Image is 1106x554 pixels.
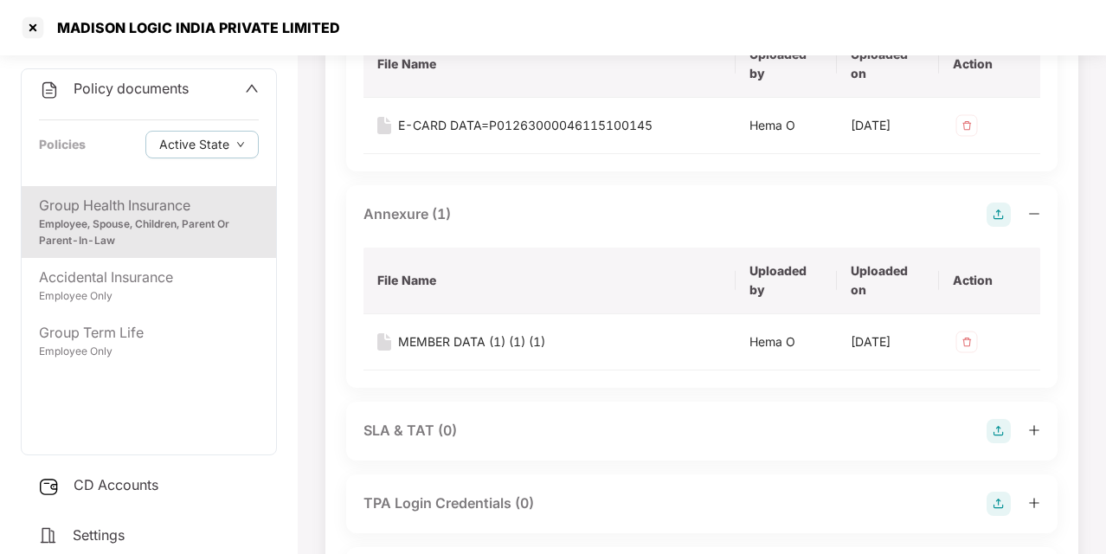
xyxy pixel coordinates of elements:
[363,420,457,441] div: SLA & TAT (0)
[1028,424,1040,436] span: plus
[39,288,259,305] div: Employee Only
[851,116,924,135] div: [DATE]
[74,80,189,97] span: Policy documents
[987,419,1011,443] img: svg+xml;base64,PHN2ZyB4bWxucz0iaHR0cDovL3d3dy53My5vcmcvMjAwMC9zdmciIHdpZHRoPSIyOCIgaGVpZ2h0PSIyOC...
[749,332,823,351] div: Hema O
[39,216,259,249] div: Employee, Spouse, Children, Parent Or Parent-In-Law
[47,19,340,36] div: MADISON LOGIC INDIA PRIVATE LIMITED
[749,116,823,135] div: Hema O
[363,248,736,314] th: File Name
[159,135,229,154] span: Active State
[245,81,259,95] span: up
[39,80,60,100] img: svg+xml;base64,PHN2ZyB4bWxucz0iaHR0cDovL3d3dy53My5vcmcvMjAwMC9zdmciIHdpZHRoPSIyNCIgaGVpZ2h0PSIyNC...
[851,332,924,351] div: [DATE]
[1028,497,1040,509] span: plus
[987,203,1011,227] img: svg+xml;base64,PHN2ZyB4bWxucz0iaHR0cDovL3d3dy53My5vcmcvMjAwMC9zdmciIHdpZHRoPSIyOCIgaGVpZ2h0PSIyOC...
[377,117,391,134] img: svg+xml;base64,PHN2ZyB4bWxucz0iaHR0cDovL3d3dy53My5vcmcvMjAwMC9zdmciIHdpZHRoPSIxNiIgaGVpZ2h0PSIyMC...
[377,333,391,351] img: svg+xml;base64,PHN2ZyB4bWxucz0iaHR0cDovL3d3dy53My5vcmcvMjAwMC9zdmciIHdpZHRoPSIxNiIgaGVpZ2h0PSIyMC...
[987,492,1011,516] img: svg+xml;base64,PHN2ZyB4bWxucz0iaHR0cDovL3d3dy53My5vcmcvMjAwMC9zdmciIHdpZHRoPSIyOCIgaGVpZ2h0PSIyOC...
[953,328,981,356] img: svg+xml;base64,PHN2ZyB4bWxucz0iaHR0cDovL3d3dy53My5vcmcvMjAwMC9zdmciIHdpZHRoPSIzMiIgaGVpZ2h0PSIzMi...
[74,476,158,493] span: CD Accounts
[39,322,259,344] div: Group Term Life
[939,248,1040,314] th: Action
[38,525,59,546] img: svg+xml;base64,PHN2ZyB4bWxucz0iaHR0cDovL3d3dy53My5vcmcvMjAwMC9zdmciIHdpZHRoPSIyNCIgaGVpZ2h0PSIyNC...
[363,31,736,98] th: File Name
[145,131,259,158] button: Active Statedown
[736,31,837,98] th: Uploaded by
[39,267,259,288] div: Accidental Insurance
[39,195,259,216] div: Group Health Insurance
[363,203,451,225] div: Annexure (1)
[38,476,60,497] img: svg+xml;base64,PHN2ZyB3aWR0aD0iMjUiIGhlaWdodD0iMjQiIHZpZXdCb3g9IjAgMCAyNSAyNCIgZmlsbD0ibm9uZSIgeG...
[837,31,938,98] th: Uploaded on
[73,526,125,544] span: Settings
[398,116,653,135] div: E-CARD DATA=P01263000046115100145
[837,248,938,314] th: Uploaded on
[398,332,545,351] div: MEMBER DATA (1) (1) (1)
[363,493,534,514] div: TPA Login Credentials (0)
[953,112,981,139] img: svg+xml;base64,PHN2ZyB4bWxucz0iaHR0cDovL3d3dy53My5vcmcvMjAwMC9zdmciIHdpZHRoPSIzMiIgaGVpZ2h0PSIzMi...
[236,140,245,150] span: down
[1028,208,1040,220] span: minus
[39,135,86,154] div: Policies
[39,344,259,360] div: Employee Only
[736,248,837,314] th: Uploaded by
[939,31,1040,98] th: Action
